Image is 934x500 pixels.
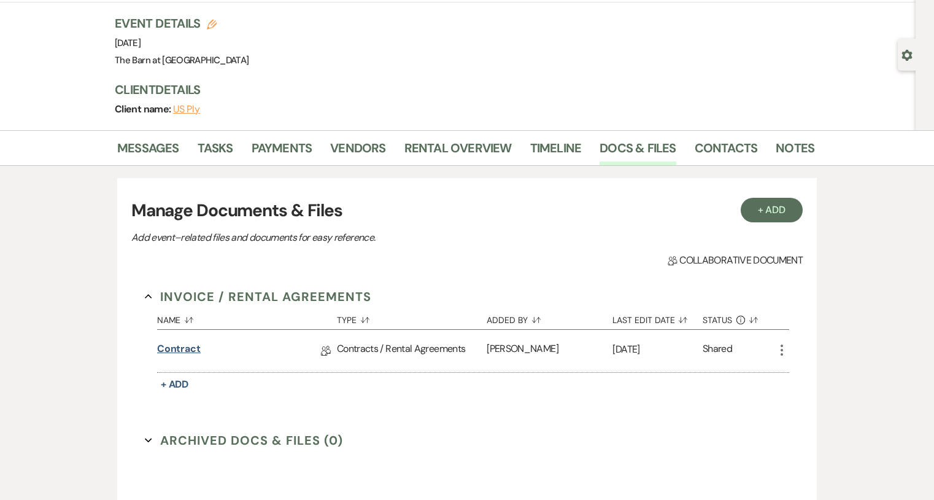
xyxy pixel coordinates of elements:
[252,138,312,165] a: Payments
[600,138,676,165] a: Docs & Files
[157,342,201,361] a: Contract
[131,198,803,224] h3: Manage Documents & Files
[115,103,173,115] span: Client name:
[115,54,249,66] span: The Barn at [GEOGRAPHIC_DATA]
[115,81,802,98] h3: Client Details
[695,138,758,165] a: Contacts
[173,104,201,114] button: US Ply
[161,378,189,391] span: + Add
[703,342,732,361] div: Shared
[145,431,343,450] button: Archived Docs & Files (0)
[157,376,193,393] button: + Add
[404,138,512,165] a: Rental Overview
[530,138,582,165] a: Timeline
[337,330,487,372] div: Contracts / Rental Agreements
[131,230,561,246] p: Add event–related files and documents for easy reference.
[776,138,814,165] a: Notes
[612,306,703,329] button: Last Edit Date
[703,316,732,324] span: Status
[115,37,141,49] span: [DATE]
[668,253,803,268] span: Collaborative document
[487,306,612,329] button: Added By
[198,138,233,165] a: Tasks
[145,287,371,306] button: Invoice / Rental Agreements
[901,49,913,60] button: Open lead details
[330,138,385,165] a: Vendors
[117,138,179,165] a: Messages
[741,198,803,222] button: + Add
[115,15,249,32] h3: Event Details
[487,330,612,372] div: [PERSON_NAME]
[612,342,703,357] p: [DATE]
[157,306,337,329] button: Name
[703,306,774,329] button: Status
[337,306,487,329] button: Type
